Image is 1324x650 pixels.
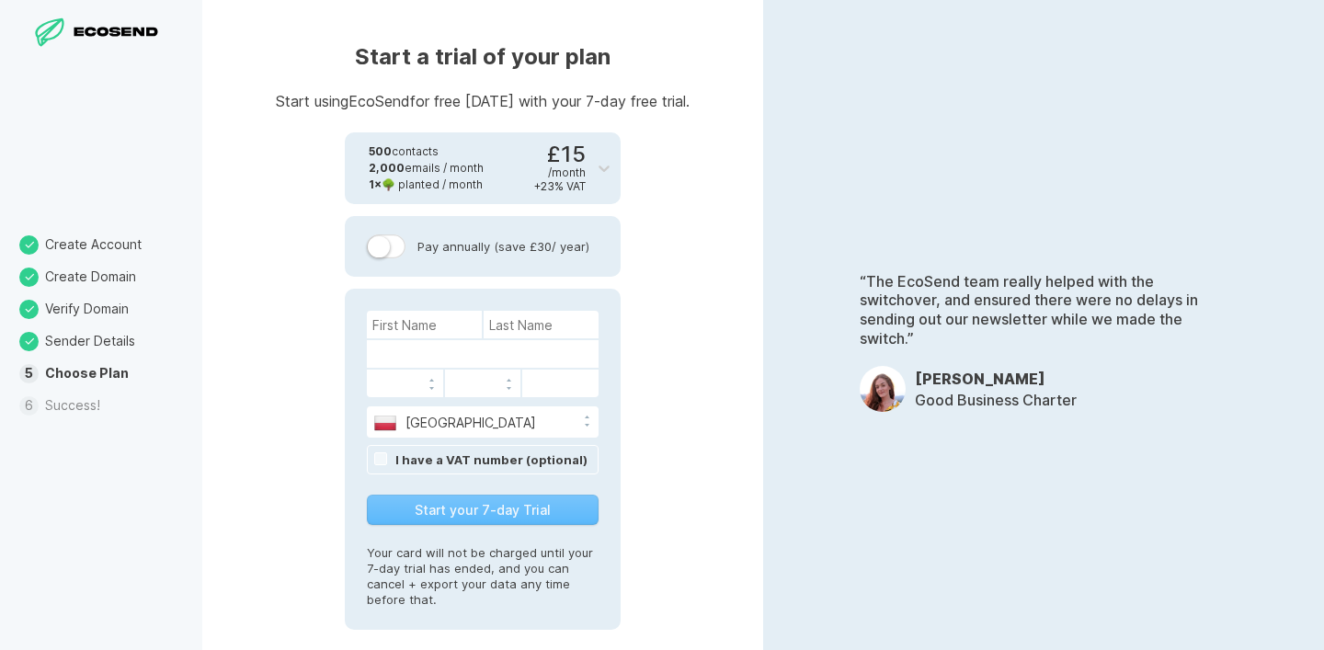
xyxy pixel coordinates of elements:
[372,343,594,365] iframe: Credit Card Number
[367,234,599,258] label: Pay annually (save £30 / year)
[372,372,438,394] iframe: MM
[528,372,593,394] iframe: CVV
[915,370,1077,388] h3: [PERSON_NAME]
[534,143,586,193] div: £15
[369,144,392,158] strong: 500
[367,311,482,338] input: First Name
[484,311,599,338] input: Last Name
[534,179,586,193] div: + 23 % VAT
[915,391,1077,410] p: Good Business Charter
[369,177,484,193] div: 🌳 planted / month
[369,143,484,160] div: contacts
[276,42,690,72] h1: Start a trial of your plan
[276,94,690,108] p: Start using EcoSend for free [DATE] with your 7-day free trial.
[369,177,382,191] strong: 1 ×
[369,161,405,175] strong: 2,000
[369,160,484,177] div: emails / month
[395,452,588,467] a: I have a VAT number (optional)
[860,272,1227,348] p: “The EcoSend team really helped with the switchover, and ensured there were no delays in sending ...
[450,372,515,394] iframe: YYYY
[860,366,906,412] img: OpDfwsLJpxJND2XqePn68R8dM.jpeg
[367,527,599,608] p: Your card will not be charged until your 7-day trial has ended, and you can cancel + export your ...
[548,165,586,179] div: / month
